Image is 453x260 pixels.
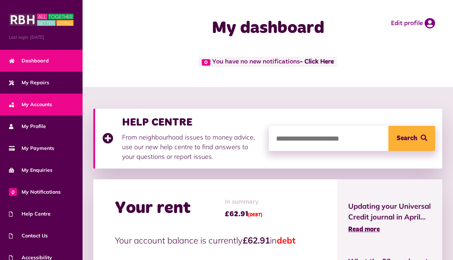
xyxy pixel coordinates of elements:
[182,18,353,39] h1: My dashboard
[9,166,52,174] span: My Enquiries
[225,209,262,219] span: £62.91
[348,226,380,233] span: Read more
[115,198,191,219] h2: Your rent
[9,210,51,218] span: Help Centre
[115,234,316,247] p: Your account balance is currently in
[9,145,54,152] span: My Payments
[9,123,46,130] span: My Profile
[9,188,17,196] span: 0
[9,57,49,65] span: Dashboard
[277,235,295,246] span: debt
[397,126,417,151] span: Search
[202,59,210,66] span: 0
[391,18,435,29] a: Edit profile
[243,235,270,246] strong: £62.91
[248,213,262,217] span: (DEBT)
[122,116,262,129] h3: HELP CENTRE
[9,34,74,41] span: Last login: [DATE]
[348,201,431,235] a: Updating your Universal Credit journal in April... Read more
[199,57,337,67] span: You have no new notifications
[225,197,262,207] span: In summary
[348,201,431,222] span: Updating your Universal Credit journal in April...
[9,188,61,196] span: My Notifications
[388,126,435,151] button: Search
[9,232,48,240] span: Contact Us
[9,13,74,27] img: MyRBH
[122,132,262,161] p: From neighbourhood issues to money advice, use our new help centre to find answers to your questi...
[9,101,52,108] span: My Accounts
[300,59,334,65] a: - Click Here
[9,79,49,86] span: My Repairs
